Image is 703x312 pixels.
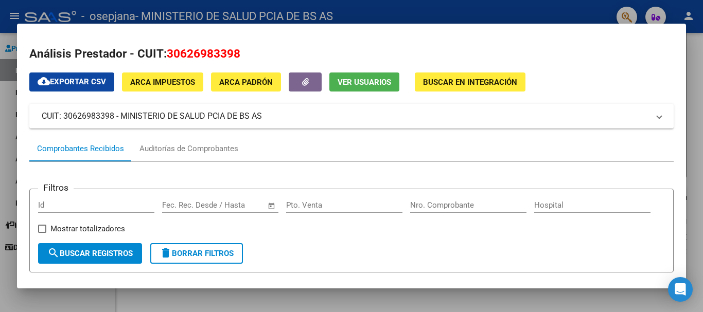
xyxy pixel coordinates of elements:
mat-panel-title: CUIT: 30626983398 - MINISTERIO DE SALUD PCIA DE BS AS [42,110,649,122]
mat-expansion-panel-header: CUIT: 30626983398 - MINISTERIO DE SALUD PCIA DE BS AS [29,104,674,129]
h2: Análisis Prestador - CUIT: [29,45,674,63]
button: ARCA Impuestos [122,72,203,91]
button: Borrar Filtros [150,243,243,264]
div: Comprobantes Recibidos [37,143,124,155]
button: Buscar en Integración [415,72,525,91]
span: 30626983398 [167,47,240,60]
span: Exportar CSV [38,77,106,86]
span: Buscar en Integración [423,78,517,87]
mat-icon: cloud_download [38,75,50,87]
button: Buscar Registros [38,243,142,264]
span: Mostrar totalizadores [50,223,125,235]
button: Exportar CSV [29,72,114,91]
span: Borrar Filtros [160,249,234,258]
span: Ver Usuarios [338,78,391,87]
button: Ver Usuarios [329,72,399,91]
button: ARCA Padrón [211,72,281,91]
input: End date [205,200,255,210]
div: Open Intercom Messenger [668,277,693,302]
h3: Filtros [38,181,74,194]
span: Buscar Registros [47,249,133,258]
mat-icon: delete [160,247,172,259]
input: Start date [162,200,196,210]
button: Open calendar [266,200,278,212]
span: ARCA Impuestos [130,78,195,87]
div: Auditorías de Comprobantes [139,143,238,155]
mat-icon: search [47,247,60,259]
span: ARCA Padrón [219,78,273,87]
